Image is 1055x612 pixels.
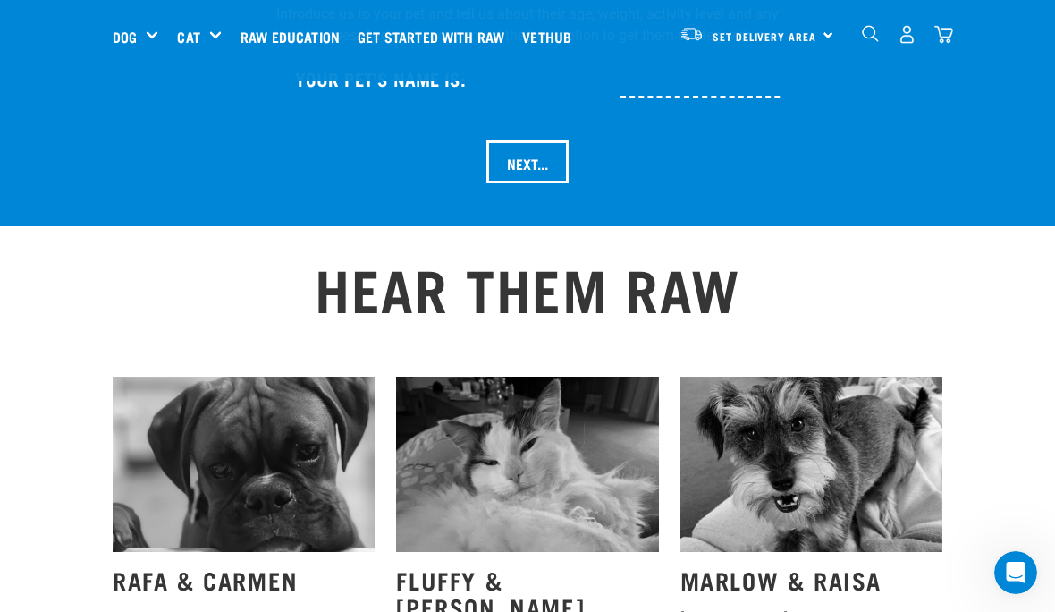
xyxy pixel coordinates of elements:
h3: MARLOW & RAISA [680,566,942,594]
a: Cat [177,26,199,47]
span: Set Delivery Area [713,33,816,39]
iframe: Intercom live chat [994,551,1037,594]
a: Dog [113,26,137,47]
h2: HEAR THEM RAW [113,255,942,319]
img: home-icon@2x.png [934,25,953,44]
img: user.png [898,25,916,44]
img: van-moving.png [679,26,704,42]
img: home-icon-1@2x.png [862,25,879,42]
img: RAW STORIES 1 1 [396,377,658,552]
h3: RAFA & CARMEN [113,566,375,594]
a: Raw Education [236,1,353,72]
a: Vethub [518,1,585,72]
a: Get started with Raw [353,1,518,72]
input: Next... [486,140,569,183]
img: RAW STORIES 18 1 [113,377,375,552]
img: 269881260 444582443780960 8214543412923568303 n 1 1 [680,377,942,552]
